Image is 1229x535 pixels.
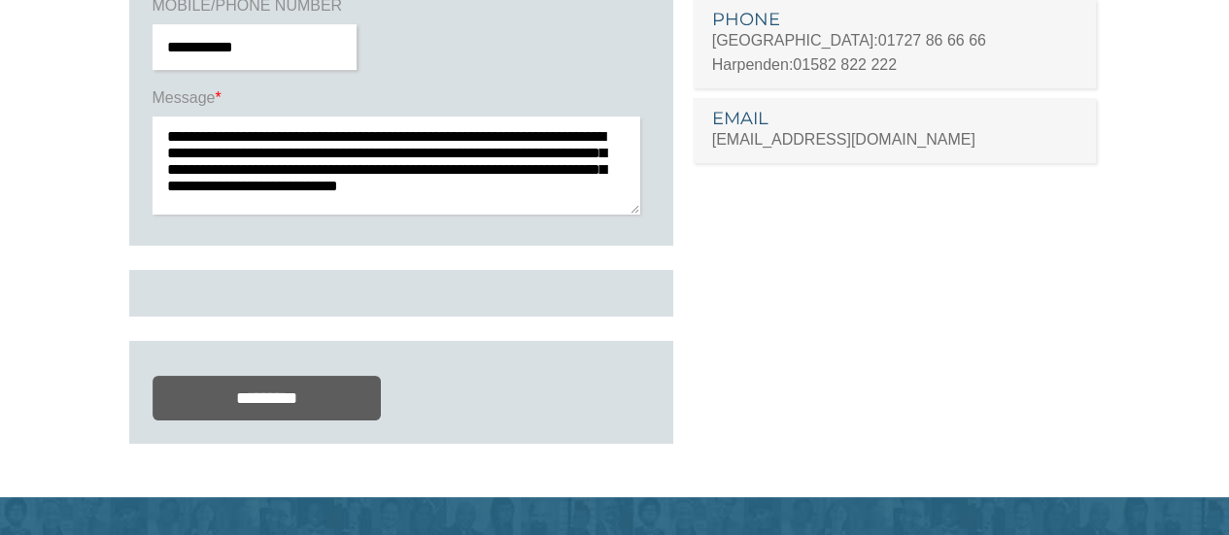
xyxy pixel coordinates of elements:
a: 01582 822 222 [793,56,897,73]
p: Harpenden: [712,52,1077,77]
label: Message [153,87,650,117]
a: [EMAIL_ADDRESS][DOMAIN_NAME] [712,131,975,148]
p: [GEOGRAPHIC_DATA]: [712,28,1077,52]
h3: EMAIL [712,110,1077,127]
h3: PHONE [712,11,1077,28]
a: 01727 86 66 66 [878,32,986,49]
